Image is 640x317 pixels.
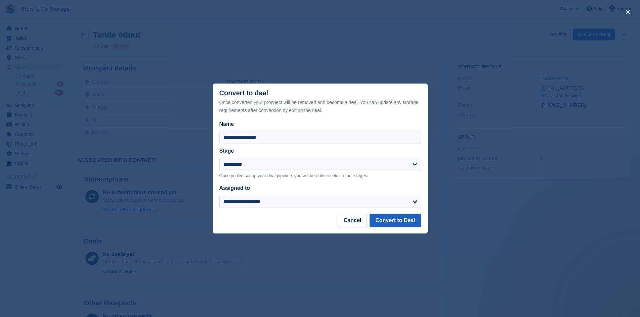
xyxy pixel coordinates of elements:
[623,7,633,17] button: close
[219,89,421,114] div: Convert to deal
[219,120,421,128] label: Name
[219,172,421,179] p: Once you've set up your deal pipeline, you will be able to select other stages.
[370,214,421,227] button: Convert to Deal
[338,214,367,227] button: Cancel
[219,148,234,154] label: Stage
[219,98,421,114] div: Once converted your prospect will be removed and become a deal. You can update any storage requir...
[219,185,250,191] label: Assigned to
